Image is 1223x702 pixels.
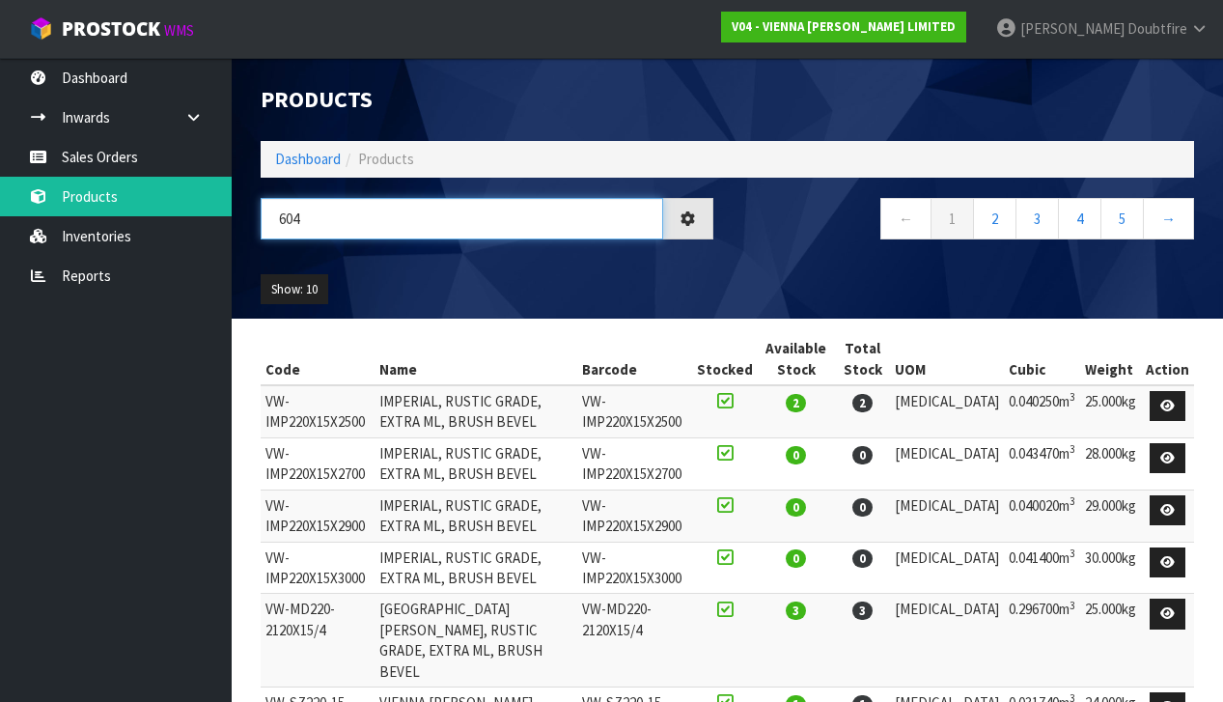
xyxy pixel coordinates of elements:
[29,16,53,41] img: cube-alt.png
[786,602,806,620] span: 3
[786,394,806,412] span: 2
[261,87,713,112] h1: Products
[1070,494,1075,508] sup: 3
[261,594,375,688] td: VW-MD220-2120X15/4
[275,150,341,168] a: Dashboard
[1020,19,1125,38] span: [PERSON_NAME]
[1100,198,1144,239] a: 5
[375,490,577,542] td: IMPERIAL, RUSTIC GRADE, EXTRA ML, BRUSH BEVEL
[835,333,890,385] th: Total Stock
[1070,390,1075,404] sup: 3
[852,446,873,464] span: 0
[358,150,414,168] span: Products
[62,16,160,42] span: ProStock
[852,498,873,517] span: 0
[890,542,1004,594] td: [MEDICAL_DATA]
[1143,198,1194,239] a: →
[375,385,577,437] td: IMPERIAL, RUSTIC GRADE, EXTRA ML, BRUSH BEVEL
[1004,594,1080,688] td: 0.296700m
[261,274,328,305] button: Show: 10
[1080,437,1141,490] td: 28.000kg
[577,542,691,594] td: VW-IMP220X15X3000
[164,21,194,40] small: WMS
[786,446,806,464] span: 0
[375,542,577,594] td: IMPERIAL, RUSTIC GRADE, EXTRA ML, BRUSH BEVEL
[577,385,691,437] td: VW-IMP220X15X2500
[261,333,375,385] th: Code
[375,333,577,385] th: Name
[758,333,835,385] th: Available Stock
[852,549,873,568] span: 0
[786,549,806,568] span: 0
[1080,385,1141,437] td: 25.000kg
[692,333,758,385] th: Stocked
[577,594,691,688] td: VW-MD220-2120X15/4
[890,594,1004,688] td: [MEDICAL_DATA]
[890,490,1004,542] td: [MEDICAL_DATA]
[261,198,663,239] input: Search products
[1004,542,1080,594] td: 0.041400m
[261,385,375,437] td: VW-IMP220X15X2500
[1004,385,1080,437] td: 0.040250m
[852,602,873,620] span: 3
[1004,437,1080,490] td: 0.043470m
[1058,198,1101,239] a: 4
[1080,542,1141,594] td: 30.000kg
[890,437,1004,490] td: [MEDICAL_DATA]
[1127,19,1187,38] span: Doubtfire
[890,333,1004,385] th: UOM
[732,18,956,35] strong: V04 - VIENNA [PERSON_NAME] LIMITED
[261,490,375,542] td: VW-IMP220X15X2900
[1141,333,1194,385] th: Action
[1004,333,1080,385] th: Cubic
[1080,594,1141,688] td: 25.000kg
[1070,599,1075,612] sup: 3
[577,490,691,542] td: VW-IMP220X15X2900
[880,198,931,239] a: ←
[577,333,691,385] th: Barcode
[1015,198,1059,239] a: 3
[973,198,1016,239] a: 2
[375,594,577,688] td: [GEOGRAPHIC_DATA][PERSON_NAME], RUSTIC GRADE, EXTRA ML, BRUSH BEVEL
[1080,490,1141,542] td: 29.000kg
[375,437,577,490] td: IMPERIAL, RUSTIC GRADE, EXTRA ML, BRUSH BEVEL
[1070,442,1075,456] sup: 3
[1004,490,1080,542] td: 0.040020m
[261,542,375,594] td: VW-IMP220X15X3000
[890,385,1004,437] td: [MEDICAL_DATA]
[786,498,806,517] span: 0
[742,198,1195,245] nav: Page navigation
[1070,547,1075,560] sup: 3
[1080,333,1141,385] th: Weight
[577,437,691,490] td: VW-IMP220X15X2700
[852,394,873,412] span: 2
[261,437,375,490] td: VW-IMP220X15X2700
[931,198,974,239] a: 1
